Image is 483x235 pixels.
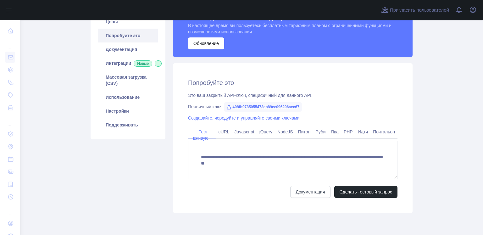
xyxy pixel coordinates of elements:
[193,41,219,46] font: Обновление
[219,129,230,134] font: cURL
[340,189,392,194] font: Сделать тестовый запрос
[188,79,234,86] font: Попробуйте это
[188,93,313,98] font: Это ваш закрытый API-ключ, специфичный для данного API.
[373,129,395,134] font: Почтальон
[106,95,140,100] font: Использование
[334,186,398,198] button: Сделать тестовый запрос
[98,70,158,90] a: Массовая загрузка (CSV)
[235,129,254,134] font: Javascript
[98,90,158,104] a: Использование
[98,118,158,132] a: Поддерживать
[106,47,137,52] font: Документация
[106,33,140,38] font: Попробуйте это
[98,42,158,56] a: Документация
[98,29,158,42] a: Попробуйте это
[344,129,353,134] font: PHP
[358,129,368,134] font: Идти
[315,129,325,134] font: Руби
[331,129,339,134] font: Ява
[106,19,118,24] font: Цены
[290,186,330,198] a: Документация
[188,115,300,120] a: Создавайте, чередуйте и управляйте своими ключами
[8,212,11,216] font: ...
[296,189,325,194] font: Документация
[98,56,158,70] a: ИнтеграцииНовые
[188,104,224,109] font: Первичный ключ:
[106,122,138,127] font: Поддерживать
[106,75,147,86] font: Массовая загрузка (CSV)
[193,129,208,141] font: Тест вживую
[98,104,158,118] a: Настройки
[106,109,129,114] font: Настройки
[106,61,131,66] font: Интеграции
[380,5,450,15] button: Пригласить пользователей
[188,23,391,34] font: В настоящее время вы пользуетесь бесплатным тарифным планом с ограниченными функциями и возможнос...
[390,7,449,13] font: Пригласить пользователей
[233,105,299,109] font: 408fb9785055473cb89ee096206aec67
[259,129,272,134] font: jQuery
[137,61,149,66] font: Новые
[188,37,224,49] button: Обновление
[8,122,11,127] font: ...
[98,15,158,29] a: Цены
[8,46,11,50] font: ...
[298,129,311,134] font: Питон
[277,129,293,134] font: NodeJS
